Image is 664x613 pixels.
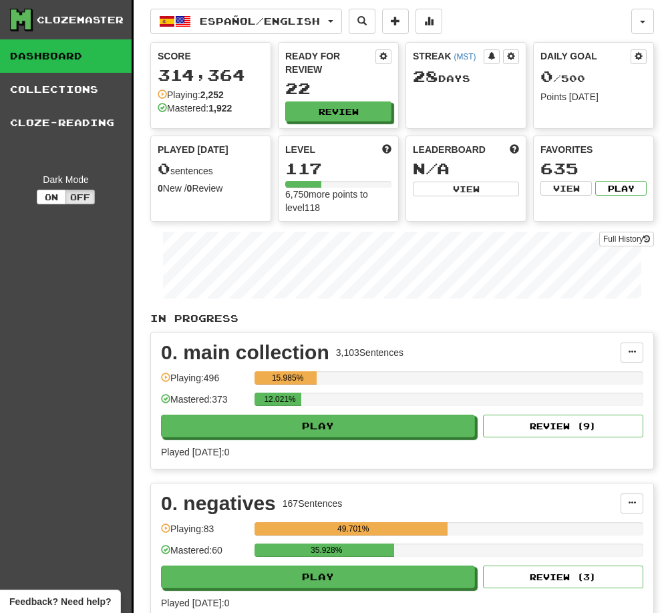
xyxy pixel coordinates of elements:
button: On [37,190,66,204]
button: Add sentence to collection [382,9,409,34]
div: 35.928% [259,544,394,557]
strong: 0 [187,183,192,194]
button: Play [161,415,475,437]
strong: 0 [158,183,163,194]
span: 0 [540,67,553,85]
a: (MST) [454,52,476,61]
span: Played [DATE]: 0 [161,598,229,608]
div: 167 Sentences [283,497,343,510]
span: 0 [158,159,170,178]
div: New / Review [158,182,264,195]
div: 15.985% [259,371,317,385]
span: Score more points to level up [382,143,391,156]
div: 12.021% [259,393,301,406]
button: Search sentences [349,9,375,34]
div: Score [158,49,264,63]
span: This week in points, UTC [510,143,519,156]
span: N/A [413,159,450,178]
button: View [413,182,519,196]
span: / 500 [540,73,585,84]
div: Favorites [540,143,647,156]
div: Clozemaster [37,13,124,27]
div: 0. negatives [161,493,276,514]
div: Daily Goal [540,49,631,64]
div: Day s [413,68,519,85]
span: Played [DATE] [158,143,228,156]
button: Play [595,181,647,196]
button: Review [285,101,391,122]
div: 22 [285,80,391,97]
span: Español / English [200,15,320,27]
button: Español/English [150,9,342,34]
div: Dark Mode [10,173,122,186]
a: Full History [599,232,654,246]
div: 0. main collection [161,343,329,363]
button: Review (9) [483,415,643,437]
span: Played [DATE]: 0 [161,447,229,457]
strong: 1,922 [208,103,232,114]
div: 117 [285,160,391,177]
div: Mastered: 60 [161,544,248,566]
div: Playing: [158,88,224,101]
div: Points [DATE] [540,90,647,104]
button: More stats [416,9,442,34]
div: Mastered: 373 [161,393,248,415]
strong: 2,252 [200,89,224,100]
div: Playing: 496 [161,371,248,393]
div: Mastered: [158,101,232,115]
span: Leaderboard [413,143,486,156]
div: Playing: 83 [161,522,248,544]
div: 635 [540,160,647,177]
button: View [540,181,592,196]
span: Open feedback widget [9,595,111,608]
div: sentences [158,160,264,178]
div: 6,750 more points to level 118 [285,188,391,214]
div: 3,103 Sentences [336,346,403,359]
div: 314,364 [158,67,264,83]
button: Review (3) [483,566,643,588]
span: Level [285,143,315,156]
div: Ready for Review [285,49,375,76]
div: 49.701% [259,522,448,536]
button: Off [65,190,95,204]
span: 28 [413,67,438,85]
div: Streak [413,49,484,63]
p: In Progress [150,312,654,325]
button: Play [161,566,475,588]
